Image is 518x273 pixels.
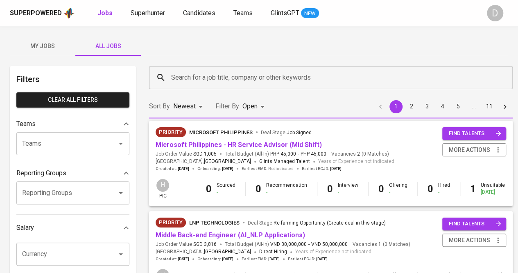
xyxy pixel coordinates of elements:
[217,189,235,196] div: -
[178,166,189,172] span: [DATE]
[97,8,114,18] a: Jobs
[233,9,253,17] span: Teams
[301,151,326,158] span: PHP 45,000
[442,234,506,247] button: more actions
[470,183,476,195] b: 1
[442,143,506,157] button: more actions
[438,189,450,196] div: -
[288,256,328,262] span: Earliest ECJD :
[242,166,294,172] span: Earliest EMD :
[178,256,189,262] span: [DATE]
[156,218,186,227] span: Priority
[268,256,280,262] span: [DATE]
[449,219,501,229] span: find talents
[266,189,307,196] div: -
[481,182,505,196] div: Unsuitable
[259,249,287,255] span: Direct Hiring
[308,241,310,248] span: -
[449,235,490,245] span: more actions
[189,129,253,135] span: Microsoft Philippines
[331,151,389,158] span: Vacancies ( 0 Matches )
[270,241,307,248] span: VND 30,000,000
[233,8,254,18] a: Teams
[428,183,433,195] b: 0
[356,151,360,158] span: 2
[301,9,319,18] span: NEW
[242,99,267,114] div: Open
[173,99,206,114] div: Newest
[173,101,196,111] p: Newest
[405,100,418,113] button: Go to page 2
[438,182,450,196] div: Hired
[149,101,170,111] p: Sort By
[442,127,506,140] button: find talents
[16,116,129,132] div: Teams
[16,92,129,108] button: Clear All filters
[206,183,212,195] b: 0
[483,100,496,113] button: Go to page 11
[189,220,240,226] span: LNP Technologies
[197,166,233,172] span: Onboarding :
[389,100,403,113] button: page 1
[316,256,328,262] span: [DATE]
[274,220,386,226] span: Re-farming Opportunity (Create deal in this stage)
[16,168,66,178] p: Reporting Groups
[467,102,480,110] div: …
[225,151,326,158] span: Total Budget (All-In)
[156,248,251,256] span: [GEOGRAPHIC_DATA] ,
[498,100,511,113] button: Go to next page
[215,101,239,111] p: Filter By
[318,158,396,166] span: Years of Experience not indicated.
[242,102,258,110] span: Open
[327,183,333,195] b: 0
[193,241,217,248] span: SGD 3,816
[442,218,506,230] button: find talents
[481,189,505,196] div: [DATE]
[378,183,384,195] b: 0
[436,100,449,113] button: Go to page 4
[156,127,186,137] div: New Job received from Demand Team
[10,9,62,18] div: Superpowered
[16,165,129,181] div: Reporting Groups
[338,189,358,196] div: -
[271,8,319,18] a: GlintsGPT NEW
[156,166,189,172] span: Created at :
[389,189,407,196] div: -
[452,100,465,113] button: Go to page 5
[16,73,129,86] h6: Filters
[261,130,312,135] span: Deal Stage :
[15,41,70,51] span: My Jobs
[266,182,307,196] div: Recommendation
[225,241,348,248] span: Total Budget (All-In)
[115,248,127,260] button: Open
[259,158,310,164] span: Glints Managed Talent
[115,138,127,149] button: Open
[156,241,217,248] span: Job Order Value
[302,166,342,172] span: Earliest ECJD :
[389,182,407,196] div: Offering
[131,8,167,18] a: Superhunter
[330,166,342,172] span: [DATE]
[204,158,251,166] span: [GEOGRAPHIC_DATA]
[156,256,189,262] span: Created at :
[449,129,501,138] span: find talents
[421,100,434,113] button: Go to page 3
[156,128,186,136] span: Priority
[222,256,233,262] span: [DATE]
[23,95,123,105] span: Clear All filters
[80,41,136,51] span: All Jobs
[63,7,75,19] img: app logo
[449,145,490,155] span: more actions
[487,5,503,21] div: D
[242,256,280,262] span: Earliest EMD :
[248,220,386,226] span: Deal Stage :
[156,158,251,166] span: [GEOGRAPHIC_DATA] ,
[222,166,233,172] span: [DATE]
[268,166,294,172] span: Not indicated
[156,141,322,149] a: Microsoft Philippines - HR Service Advisor (Mid Shift)
[197,256,233,262] span: Onboarding :
[270,151,296,158] span: PHP 45,000
[97,9,113,17] b: Jobs
[193,151,217,158] span: SGD 1,005
[271,9,299,17] span: GlintsGPT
